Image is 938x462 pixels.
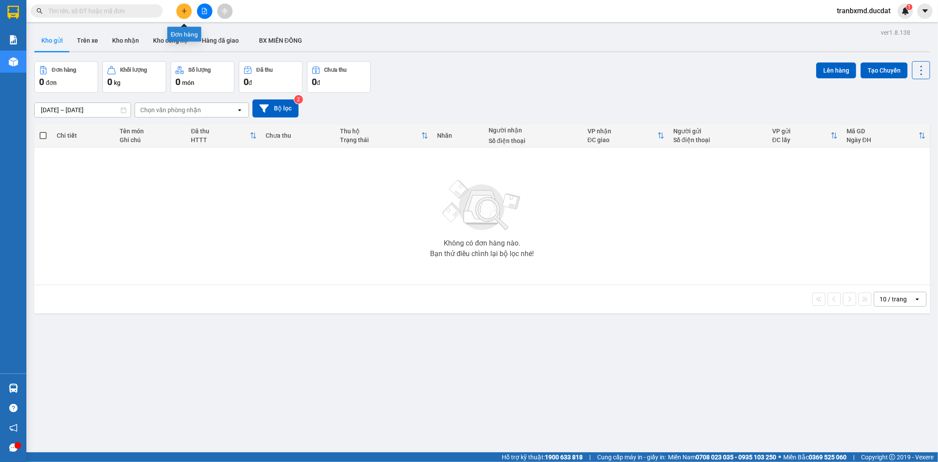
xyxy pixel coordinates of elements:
[772,128,831,135] div: VP gửi
[778,455,781,459] span: ⚪️
[444,240,520,247] div: Không có đơn hàng nào.
[105,30,146,51] button: Kho nhận
[239,61,303,93] button: Đã thu0đ
[438,175,526,236] img: svg+xml;base64,PHN2ZyBjbGFzcz0ibGlzdC1wbHVnX19zdmciIHhtbG5zPSJodHRwOi8vd3d3LnczLm9yZy8yMDAwL3N2Zy...
[181,8,187,14] span: plus
[914,296,921,303] svg: open
[545,454,583,461] strong: 1900 633 818
[201,8,208,14] span: file-add
[880,295,907,304] div: 10 / trang
[120,67,147,73] div: Khối lượng
[52,67,76,73] div: Đơn hàng
[9,35,18,44] img: solution-icon
[917,4,933,19] button: caret-down
[340,136,421,143] div: Trạng thái
[256,67,273,73] div: Đã thu
[583,124,669,147] th: Toggle SortBy
[588,128,657,135] div: VP nhận
[673,128,763,135] div: Người gửi
[188,67,211,73] div: Số lượng
[120,136,182,143] div: Ghi chú
[588,136,657,143] div: ĐC giao
[307,61,371,93] button: Chưa thu0đ
[589,452,591,462] span: |
[489,137,579,144] div: Số điện thoại
[816,62,856,78] button: Lên hàng
[847,128,919,135] div: Mã GD
[191,136,249,143] div: HTTT
[70,30,105,51] button: Trên xe
[266,132,331,139] div: Chưa thu
[696,454,776,461] strong: 0708 023 035 - 0935 103 250
[9,404,18,412] span: question-circle
[668,452,776,462] span: Miền Nam
[35,103,131,117] input: Select a date range.
[889,454,895,460] span: copyright
[114,79,120,86] span: kg
[847,136,919,143] div: Ngày ĐH
[842,124,930,147] th: Toggle SortBy
[312,77,317,87] span: 0
[186,124,261,147] th: Toggle SortBy
[248,79,252,86] span: đ
[437,132,480,139] div: Nhãn
[34,61,98,93] button: Đơn hàng0đơn
[244,77,248,87] span: 0
[140,106,201,114] div: Chọn văn phòng nhận
[317,79,320,86] span: đ
[902,7,909,15] img: icon-new-feature
[48,6,152,16] input: Tìm tên, số ĐT hoặc mã đơn
[489,127,579,134] div: Người nhận
[252,99,299,117] button: Bộ lọc
[171,61,234,93] button: Số lượng0món
[102,61,166,93] button: Khối lượng0kg
[9,424,18,432] span: notification
[182,79,194,86] span: món
[861,62,908,78] button: Tạo Chuyến
[325,67,347,73] div: Chưa thu
[921,7,929,15] span: caret-down
[34,30,70,51] button: Kho gửi
[120,128,182,135] div: Tên món
[430,250,534,257] div: Bạn thử điều chỉnh lại bộ lọc nhé!
[222,8,228,14] span: aim
[39,77,44,87] span: 0
[175,77,180,87] span: 0
[176,4,192,19] button: plus
[336,124,433,147] th: Toggle SortBy
[9,444,18,452] span: message
[340,128,421,135] div: Thu hộ
[146,30,195,51] button: Kho công nợ
[853,452,854,462] span: |
[830,5,898,16] span: tranbxmd.ducdat
[195,30,246,51] button: Hàng đã giao
[107,77,112,87] span: 0
[217,4,233,19] button: aim
[36,8,43,14] span: search
[906,4,912,10] sup: 1
[9,384,18,393] img: warehouse-icon
[908,4,911,10] span: 1
[9,57,18,66] img: warehouse-icon
[7,6,19,19] img: logo-vxr
[502,452,583,462] span: Hỗ trợ kỹ thuật:
[597,452,666,462] span: Cung cấp máy in - giấy in:
[783,452,847,462] span: Miền Bắc
[768,124,842,147] th: Toggle SortBy
[881,28,910,37] div: ver 1.8.138
[57,132,111,139] div: Chi tiết
[46,79,57,86] span: đơn
[772,136,831,143] div: ĐC lấy
[197,4,212,19] button: file-add
[294,95,303,104] sup: 2
[236,106,243,114] svg: open
[259,37,302,44] span: BX MIỀN ĐÔNG
[809,454,847,461] strong: 0369 525 060
[673,136,763,143] div: Số điện thoại
[191,128,249,135] div: Đã thu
